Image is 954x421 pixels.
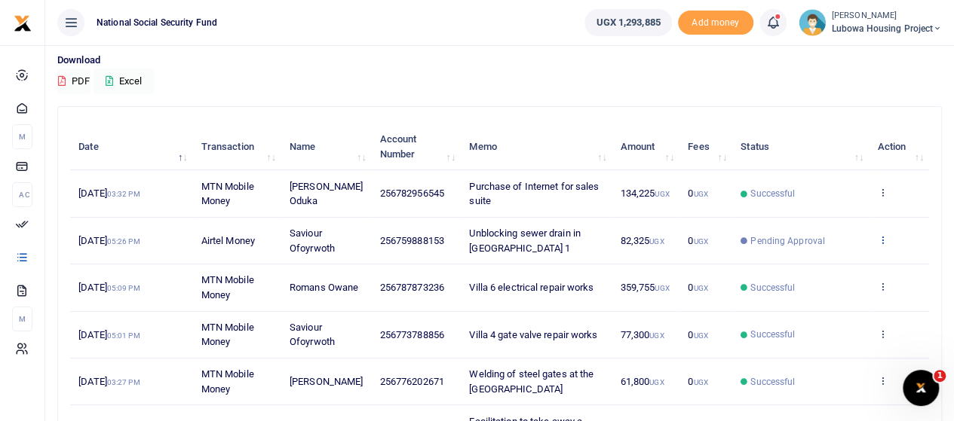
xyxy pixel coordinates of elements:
[107,284,140,292] small: 05:09 PM
[678,11,753,35] span: Add money
[78,235,140,246] span: [DATE]
[584,9,671,36] a: UGX 1,293,885
[290,227,335,254] span: Saviour Ofoyrwoth
[832,10,942,23] small: [PERSON_NAME]
[934,370,946,382] span: 1
[290,376,363,387] span: [PERSON_NAME]
[596,15,660,30] span: UGX 1,293,885
[201,274,254,300] span: MTN Mobile Money
[14,14,32,32] img: logo-small
[371,124,461,170] th: Account Number: activate to sort column ascending
[380,376,444,387] span: 256776202671
[201,368,254,395] span: MTN Mobile Money
[678,16,753,27] a: Add money
[688,376,707,387] span: 0
[380,235,444,246] span: 256759888153
[201,235,255,246] span: Airtel Money
[612,124,679,170] th: Amount: activate to sort column ascending
[750,328,795,341] span: Successful
[688,235,707,246] span: 0
[750,187,795,200] span: Successful
[620,376,664,387] span: 61,800
[107,190,140,198] small: 03:32 PM
[78,188,140,199] span: [DATE]
[201,322,254,348] span: MTN Mobile Money
[201,181,254,207] span: MTN Mobile Money
[750,375,795,389] span: Successful
[107,378,140,386] small: 03:27 PM
[12,182,32,207] li: Ac
[78,329,140,340] span: [DATE]
[655,284,669,292] small: UGX
[281,124,372,170] th: Name: activate to sort column ascending
[620,282,669,293] span: 359,755
[620,329,664,340] span: 77,300
[688,329,707,340] span: 0
[620,188,669,199] span: 134,225
[70,124,193,170] th: Date: activate to sort column descending
[78,376,140,387] span: [DATE]
[469,227,581,254] span: Unblocking sewer drain in [GEOGRAPHIC_DATA] 1
[290,322,335,348] span: Saviour Ofoyrwoth
[469,282,594,293] span: Villa 6 electrical repair works
[732,124,869,170] th: Status: activate to sort column ascending
[649,237,664,246] small: UGX
[799,9,826,36] img: profile-user
[678,11,753,35] li: Toup your wallet
[107,237,140,246] small: 05:26 PM
[693,284,707,292] small: UGX
[469,181,599,207] span: Purchase of Internet for sales suite
[693,237,707,246] small: UGX
[688,188,707,199] span: 0
[693,331,707,340] small: UGX
[903,370,939,406] iframe: Intercom live chat
[799,9,942,36] a: profile-user [PERSON_NAME] Lubowa Housing Project
[290,282,358,293] span: Romans Owane
[107,331,140,340] small: 05:01 PM
[578,9,677,36] li: Wallet ballance
[12,307,32,331] li: M
[750,234,825,248] span: Pending Approval
[469,368,594,395] span: Welding of steel gates at the [GEOGRAPHIC_DATA]
[655,190,669,198] small: UGX
[14,17,32,28] a: logo-small logo-large logo-large
[12,124,32,149] li: M
[679,124,732,170] th: Fees: activate to sort column ascending
[380,188,444,199] span: 256782956545
[90,16,223,29] span: National Social Security Fund
[469,329,597,340] span: Villa 4 gate valve repair works
[461,124,612,170] th: Memo: activate to sort column ascending
[869,124,929,170] th: Action: activate to sort column ascending
[290,181,363,207] span: [PERSON_NAME] Oduka
[693,190,707,198] small: UGX
[649,331,664,340] small: UGX
[57,53,942,69] p: Download
[688,282,707,293] span: 0
[78,282,140,293] span: [DATE]
[93,69,155,94] button: Excel
[693,378,707,386] small: UGX
[380,329,444,340] span: 256773788856
[750,281,795,294] span: Successful
[380,282,444,293] span: 256787873236
[649,378,664,386] small: UGX
[620,235,664,246] span: 82,325
[832,22,942,35] span: Lubowa Housing Project
[57,69,90,94] button: PDF
[193,124,281,170] th: Transaction: activate to sort column ascending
